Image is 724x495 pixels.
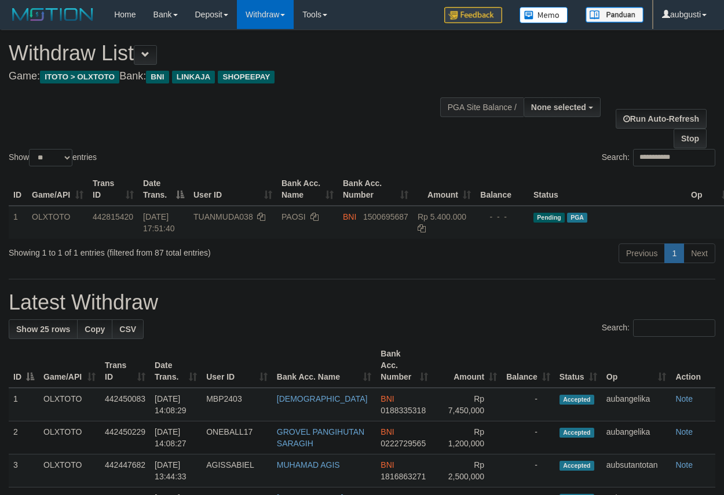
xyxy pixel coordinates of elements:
[675,394,693,403] a: Note
[602,388,671,421] td: aubangelika
[524,97,601,117] button: None selected
[633,149,715,166] input: Search:
[381,472,426,481] span: Copy 1816863271 to clipboard
[664,243,684,263] a: 1
[202,388,272,421] td: MBP2403
[9,421,39,454] td: 2
[502,421,555,454] td: -
[633,319,715,337] input: Search:
[433,454,502,487] td: Rp 2,500,000
[560,461,594,471] span: Accepted
[480,211,524,223] div: - - -
[531,103,586,112] span: None selected
[138,173,189,206] th: Date Trans.: activate to sort column descending
[193,212,253,221] span: TUANMUDA038
[9,242,293,259] div: Showing 1 to 1 of 1 entries (filtered from 87 total entries)
[150,388,202,421] td: [DATE] 14:08:29
[381,394,394,403] span: BNI
[476,173,529,206] th: Balance
[675,460,693,469] a: Note
[502,343,555,388] th: Balance: activate to sort column ascending
[146,71,169,83] span: BNI
[602,149,715,166] label: Search:
[202,343,272,388] th: User ID: activate to sort column ascending
[9,388,39,421] td: 1
[567,213,587,223] span: PGA
[433,388,502,421] td: Rp 7,450,000
[602,421,671,454] td: aubangelika
[85,325,105,334] span: Copy
[363,212,408,221] span: Copy 1500695687 to clipboard
[112,319,144,339] a: CSV
[277,460,340,469] a: MUHAMAD AGIS
[277,394,368,403] a: [DEMOGRAPHIC_DATA]
[433,421,502,454] td: Rp 1,200,000
[381,427,394,436] span: BNI
[27,173,88,206] th: Game/API: activate to sort column ascending
[16,325,70,334] span: Show 25 rows
[9,291,715,314] h1: Latest Withdraw
[586,7,643,23] img: panduan.png
[27,206,88,239] td: OLXTOTO
[376,343,432,388] th: Bank Acc. Number: activate to sort column ascending
[77,319,112,339] a: Copy
[9,42,471,65] h1: Withdraw List
[40,71,119,83] span: ITOTO > OLXTOTO
[520,7,568,23] img: Button%20Memo.svg
[150,421,202,454] td: [DATE] 14:08:27
[9,173,27,206] th: ID
[560,428,594,438] span: Accepted
[529,173,686,206] th: Status
[100,343,150,388] th: Trans ID: activate to sort column ascending
[272,343,376,388] th: Bank Acc. Name: activate to sort column ascending
[381,460,394,469] span: BNI
[100,388,150,421] td: 442450083
[674,129,707,148] a: Stop
[440,97,524,117] div: PGA Site Balance /
[418,212,466,221] span: Rp 5.400.000
[683,243,715,263] a: Next
[88,173,138,206] th: Trans ID: activate to sort column ascending
[381,406,426,415] span: Copy 0188335318 to clipboard
[602,319,715,337] label: Search:
[9,6,97,23] img: MOTION_logo.png
[39,421,100,454] td: OLXTOTO
[9,343,39,388] th: ID: activate to sort column descending
[602,343,671,388] th: Op: activate to sort column ascending
[9,206,27,239] td: 1
[433,343,502,388] th: Amount: activate to sort column ascending
[560,395,594,405] span: Accepted
[277,427,364,448] a: GROVEL PANGIHUTAN SARAGIH
[671,343,715,388] th: Action
[39,388,100,421] td: OLXTOTO
[602,454,671,487] td: aubsutantotan
[218,71,275,83] span: SHOPEEPAY
[619,243,665,263] a: Previous
[343,212,356,221] span: BNI
[119,325,136,334] span: CSV
[413,173,476,206] th: Amount: activate to sort column ascending
[100,421,150,454] td: 442450229
[502,454,555,487] td: -
[444,7,502,23] img: Feedback.jpg
[189,173,277,206] th: User ID: activate to sort column ascending
[202,421,272,454] td: ONEBALL17
[39,343,100,388] th: Game/API: activate to sort column ascending
[29,149,72,166] select: Showentries
[533,213,565,223] span: Pending
[277,173,338,206] th: Bank Acc. Name: activate to sort column ascending
[9,149,97,166] label: Show entries
[555,343,602,388] th: Status: activate to sort column ascending
[616,109,707,129] a: Run Auto-Refresh
[502,388,555,421] td: -
[338,173,413,206] th: Bank Acc. Number: activate to sort column ascending
[202,454,272,487] td: AGISSABIEL
[93,212,133,221] span: 442815420
[675,427,693,436] a: Note
[143,212,175,233] span: [DATE] 17:51:40
[100,454,150,487] td: 442447682
[150,343,202,388] th: Date Trans.: activate to sort column ascending
[9,319,78,339] a: Show 25 rows
[281,212,306,221] a: PAOSI
[9,71,471,82] h4: Game: Bank:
